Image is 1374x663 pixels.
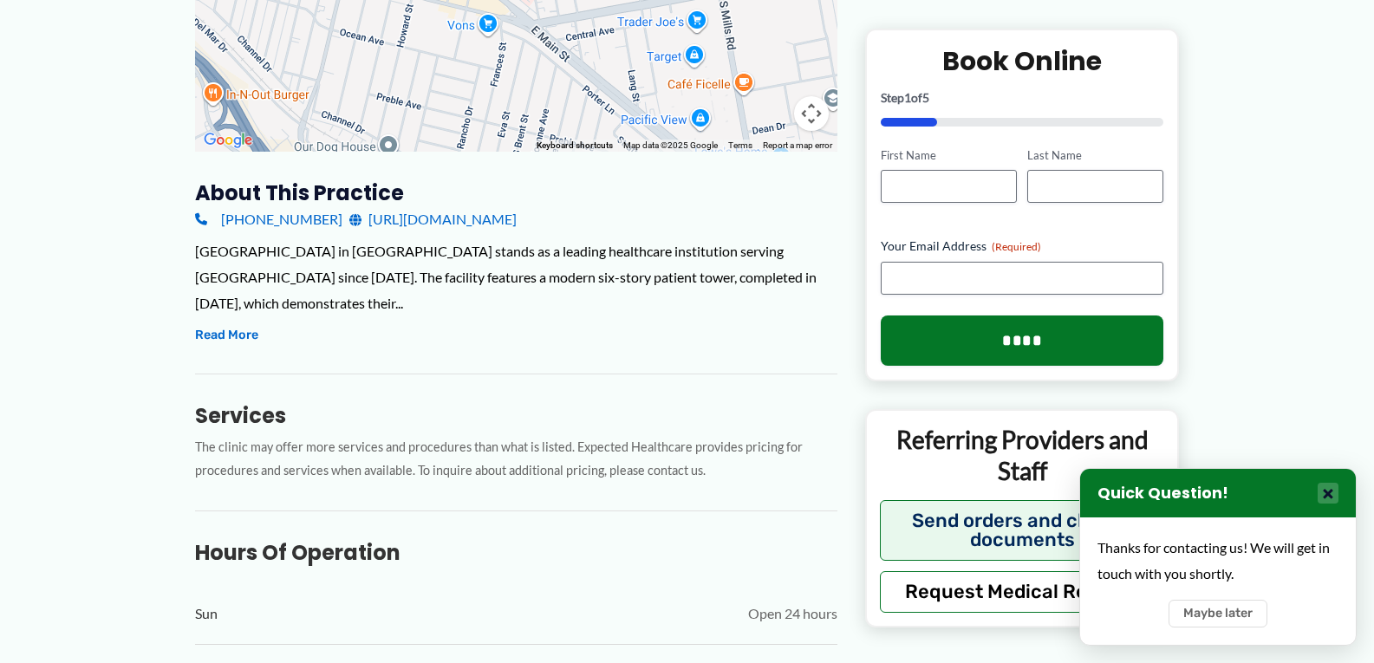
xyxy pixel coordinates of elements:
a: [PHONE_NUMBER] [195,206,342,232]
div: [GEOGRAPHIC_DATA] in [GEOGRAPHIC_DATA] stands as a leading healthcare institution serving [GEOGRA... [195,238,837,315]
h3: About this practice [195,179,837,206]
img: Google [199,129,257,152]
a: [URL][DOMAIN_NAME] [349,206,517,232]
button: Request Medical Records [880,570,1165,612]
button: Read More [195,325,258,346]
label: Your Email Address [881,237,1164,255]
a: Open this area in Google Maps (opens a new window) [199,129,257,152]
a: Terms (opens in new tab) [728,140,752,150]
span: Open 24 hours [748,601,837,627]
h3: Quick Question! [1097,484,1228,504]
p: The clinic may offer more services and procedures than what is listed. Expected Healthcare provid... [195,436,837,483]
span: 1 [904,89,911,104]
span: 5 [922,89,929,104]
span: Map data ©2025 Google [623,140,718,150]
span: (Required) [992,240,1041,253]
label: First Name [881,146,1017,163]
button: Map camera controls [794,96,829,131]
p: Referring Providers and Staff [880,424,1165,487]
button: Send orders and clinical documents [880,499,1165,560]
button: Close [1318,483,1338,504]
button: Maybe later [1169,600,1267,627]
h3: Services [195,402,837,429]
p: Step of [881,91,1164,103]
button: Keyboard shortcuts [537,140,613,152]
a: Report a map error [763,140,832,150]
span: Sun [195,601,218,627]
h3: Hours of Operation [195,539,837,566]
div: Thanks for contacting us! We will get in touch with you shortly. [1097,535,1338,586]
h2: Book Online [881,43,1164,77]
label: Last Name [1027,146,1163,163]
